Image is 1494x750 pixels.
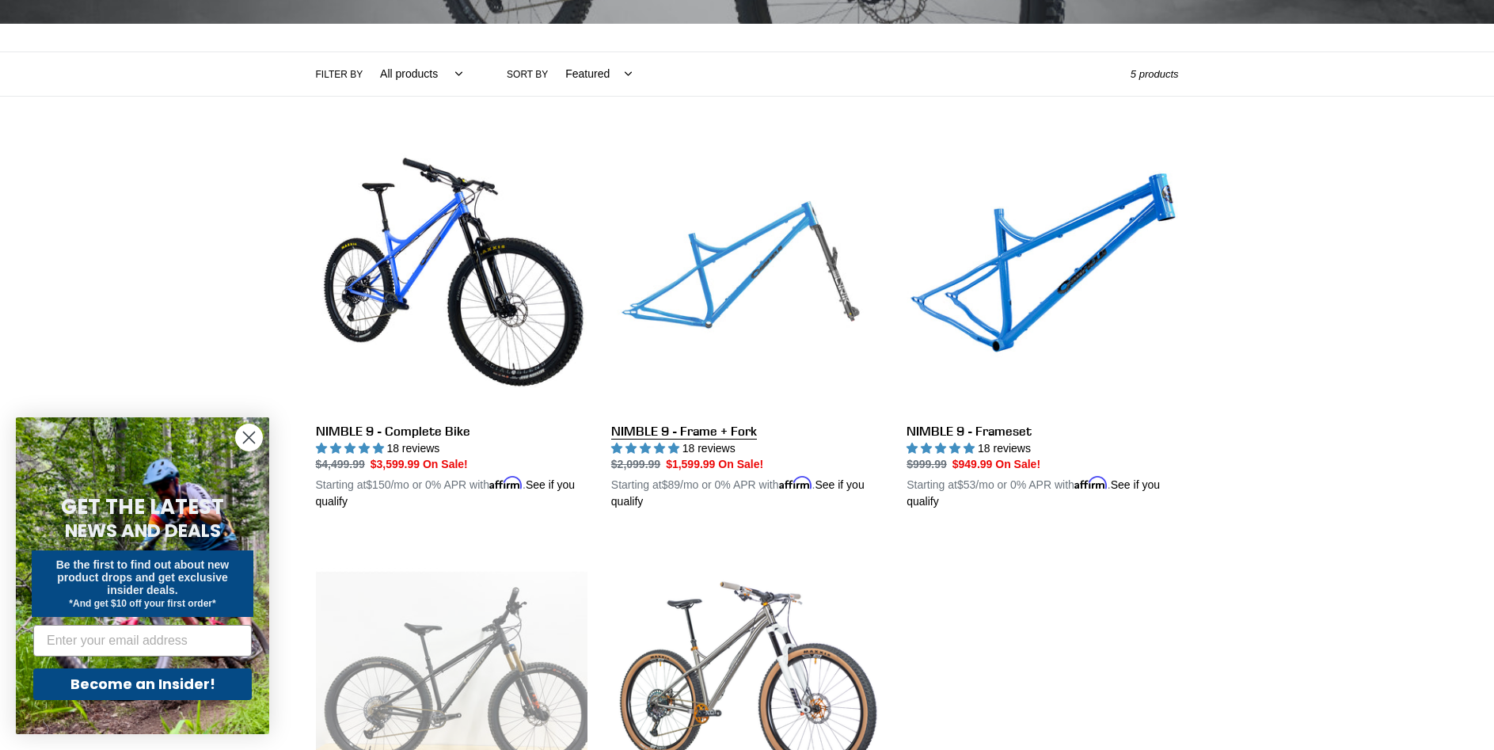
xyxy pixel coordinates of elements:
[316,67,363,82] label: Filter by
[33,668,252,700] button: Become an Insider!
[69,598,215,609] span: *And get $10 off your first order*
[1131,68,1179,80] span: 5 products
[65,518,221,543] span: NEWS AND DEALS
[33,625,252,657] input: Enter your email address
[56,558,230,596] span: Be the first to find out about new product drops and get exclusive insider deals.
[235,424,263,451] button: Close dialog
[507,67,548,82] label: Sort by
[61,493,224,521] span: GET THE LATEST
